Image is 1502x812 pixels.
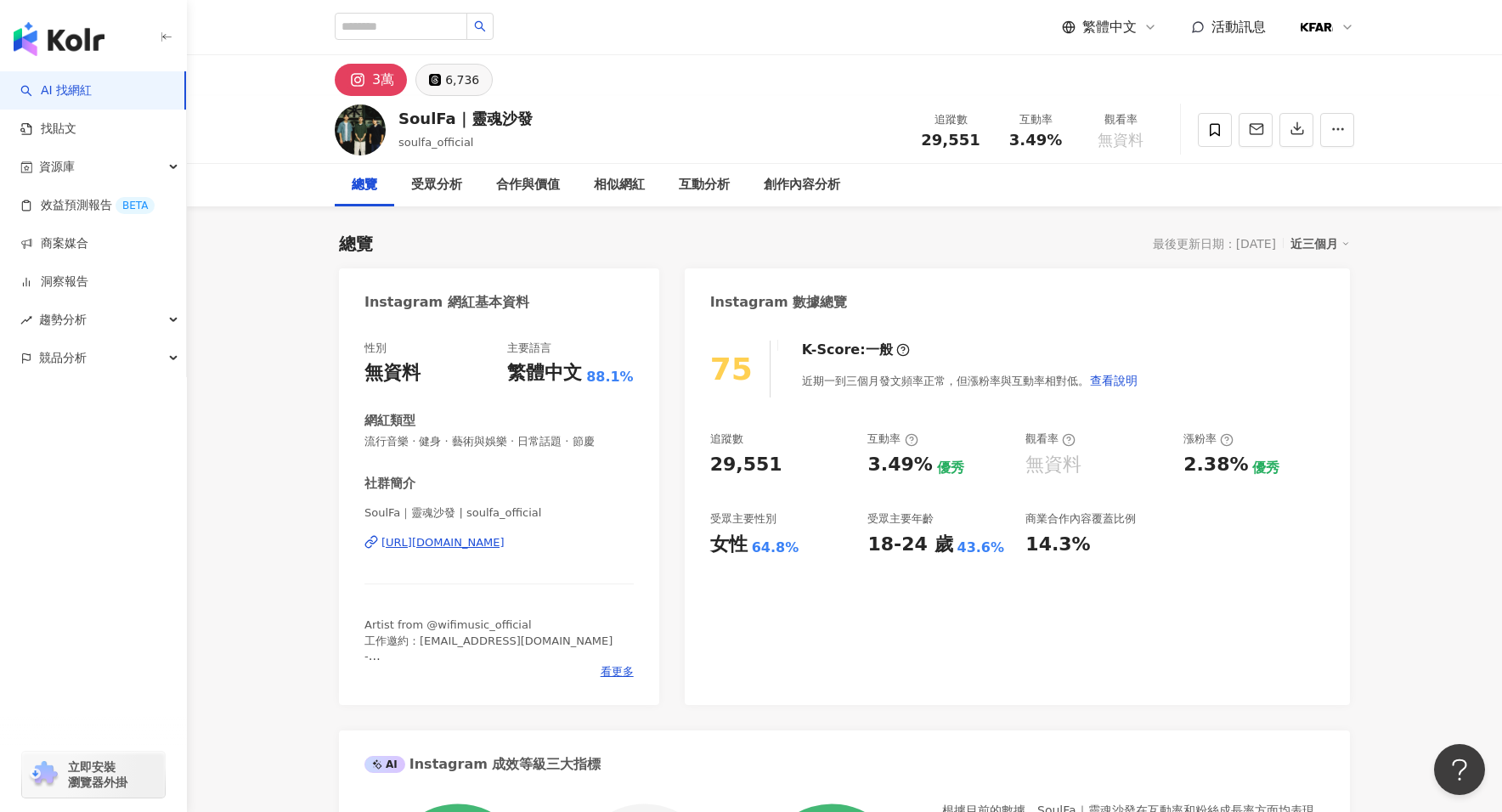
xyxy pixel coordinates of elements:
[372,68,394,92] div: 3萬
[20,314,32,326] span: rise
[710,532,748,558] div: 女性
[1003,111,1068,128] div: 互動率
[1252,459,1279,477] div: 優秀
[921,131,980,149] span: 29,551
[1211,19,1266,35] span: 活動訊息
[27,761,60,788] img: chrome extension
[335,64,407,96] button: 3萬
[364,434,634,449] span: 流行音樂 · 健身 · 藝術與娛樂 · 日常話題 · 節慶
[710,511,776,527] div: 受眾主要性別
[867,431,918,447] div: 互動率
[802,364,1138,398] div: 近期一到三個月發文頻率正常，但漲粉率與互動率相對低。
[1089,364,1138,398] button: 查看說明
[20,273,88,290] a: 洞察報告
[1090,374,1138,387] span: 查看說明
[20,235,88,252] a: 商案媒合
[1009,132,1062,149] span: 3.49%
[710,293,848,312] div: Instagram 數據總覽
[14,22,104,56] img: logo
[1088,111,1153,128] div: 觀看率
[411,175,462,195] div: 受眾分析
[364,475,415,493] div: 社群簡介
[1082,18,1137,37] span: 繁體中文
[352,175,377,195] div: 總覽
[710,352,753,386] div: 75
[398,136,473,149] span: soulfa_official
[20,197,155,214] a: 效益預測報告BETA
[20,121,76,138] a: 找貼文
[802,341,910,359] div: K-Score :
[39,148,75,186] span: 資源庫
[39,339,87,377] span: 競品分析
[364,535,634,550] a: [URL][DOMAIN_NAME]
[398,108,533,129] div: SoulFa｜靈魂沙發
[866,341,893,359] div: 一般
[507,360,582,386] div: 繁體中文
[415,64,493,96] button: 6,736
[867,511,934,527] div: 受眾主要年齡
[764,175,840,195] div: 創作內容分析
[68,759,127,790] span: 立即安裝 瀏覽器外掛
[364,360,421,386] div: 無資料
[1301,11,1333,43] img: KKFARM-logo-black.png
[364,341,387,356] div: 性別
[1290,233,1350,255] div: 近三個月
[1098,132,1143,149] span: 無資料
[1153,237,1276,251] div: 最後更新日期：[DATE]
[1025,431,1076,447] div: 觀看率
[364,756,405,773] div: AI
[445,68,479,92] div: 6,736
[496,175,560,195] div: 合作與價值
[867,532,952,558] div: 18-24 歲
[867,452,932,478] div: 3.49%
[507,341,551,356] div: 主要語言
[339,232,373,256] div: 總覽
[364,618,613,786] span: Artist from @wifimusic_official 工作邀約：[EMAIL_ADDRESS][DOMAIN_NAME] - 🎡近期演出🎡 ¹⁰ᐟ⁴高雄三地森友會 ¹⁰ᐟ¹¹搖滾台中 ...
[957,539,1005,557] div: 43.6%
[474,20,486,32] span: search
[20,82,92,99] a: searchAI 找網紅
[1025,452,1081,478] div: 無資料
[710,452,782,478] div: 29,551
[752,539,799,557] div: 64.8%
[381,535,505,550] div: [URL][DOMAIN_NAME]
[364,505,634,521] span: SoulFa｜靈魂沙發 | soulfa_official
[710,431,743,447] div: 追蹤數
[39,301,87,339] span: 趨勢分析
[1434,744,1485,795] iframe: Help Scout Beacon - Open
[679,175,730,195] div: 互動分析
[1025,532,1090,558] div: 14.3%
[364,412,415,430] div: 網紅類型
[601,664,634,679] span: 看更多
[1025,511,1136,527] div: 商業合作內容覆蓋比例
[1183,431,1234,447] div: 漲粉率
[22,752,165,798] a: chrome extension立即安裝 瀏覽器外掛
[364,293,529,312] div: Instagram 網紅基本資料
[594,175,645,195] div: 相似網紅
[364,755,601,774] div: Instagram 成效等級三大指標
[586,368,634,386] span: 88.1%
[335,104,386,155] img: KOL Avatar
[918,111,983,128] div: 追蹤數
[937,459,964,477] div: 優秀
[1183,452,1248,478] div: 2.38%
